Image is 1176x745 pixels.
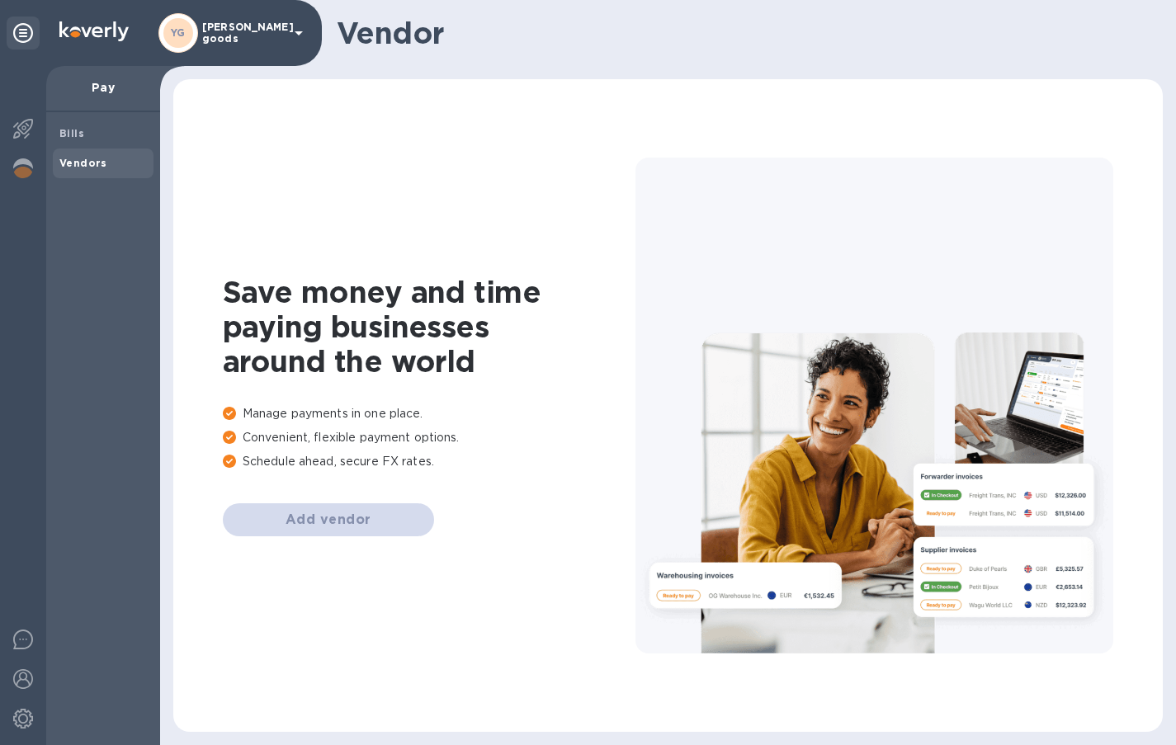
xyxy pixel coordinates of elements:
[171,26,186,39] b: YG
[223,405,635,422] p: Manage payments in one place.
[337,16,1150,50] h1: Vendor
[223,453,635,470] p: Schedule ahead, secure FX rates.
[223,275,635,379] h1: Save money and time paying businesses around the world
[59,21,129,41] img: Logo
[202,21,285,45] p: [PERSON_NAME] goods
[223,429,635,446] p: Convenient, flexible payment options.
[59,127,84,139] b: Bills
[59,79,147,96] p: Pay
[59,157,107,169] b: Vendors
[7,17,40,50] div: Unpin categories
